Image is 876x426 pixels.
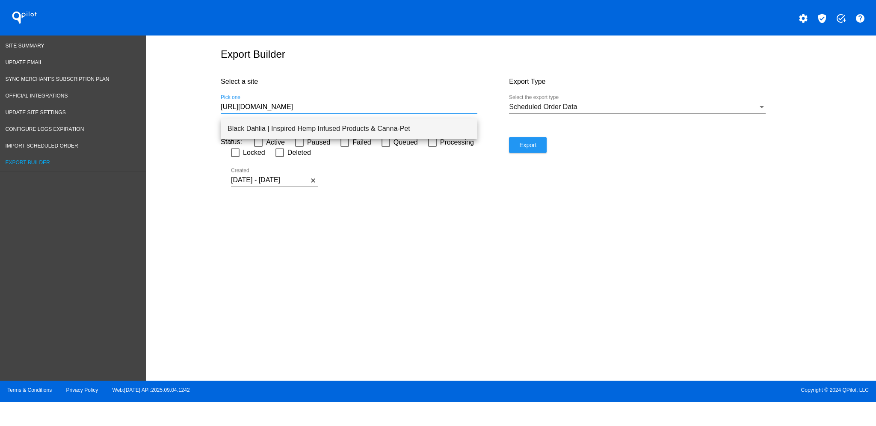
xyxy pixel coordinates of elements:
[6,43,44,49] span: Site Summary
[7,387,52,393] a: Terms & Conditions
[228,118,471,139] span: Black Dahlia | Inspired Hemp Infused Products & Canna-Pet
[6,93,68,99] span: Official Integrations
[221,78,509,86] h4: Select a site
[817,13,827,24] mat-icon: verified_user
[6,76,109,82] span: Sync Merchant's Subscription Plan
[440,137,474,148] span: Processing
[6,126,84,132] span: Configure logs expiration
[509,78,797,86] h4: Export Type
[221,48,798,60] h1: Export Builder
[266,137,285,148] span: Active
[352,137,371,148] span: Failed
[394,137,418,148] span: Queued
[307,137,330,148] span: Paused
[221,103,477,111] input: Number
[855,13,865,24] mat-icon: help
[6,59,43,65] span: Update Email
[287,148,311,158] span: Deleted
[836,13,846,24] mat-icon: add_task
[509,103,577,110] span: Scheduled Order Data
[7,9,41,26] h1: QPilot
[6,109,66,115] span: Update Site Settings
[798,13,808,24] mat-icon: settings
[310,177,317,184] mat-icon: close
[221,138,242,145] span: Status:
[231,176,308,184] input: Created
[112,387,190,393] a: Web:[DATE] API:2025.09.04.1242
[66,387,98,393] a: Privacy Policy
[445,387,869,393] span: Copyright © 2024 QPilot, LLC
[519,142,536,148] span: Export
[243,148,265,158] span: Locked
[6,143,78,149] span: Import Scheduled Order
[509,137,547,153] button: Export
[6,160,50,166] span: Export Builder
